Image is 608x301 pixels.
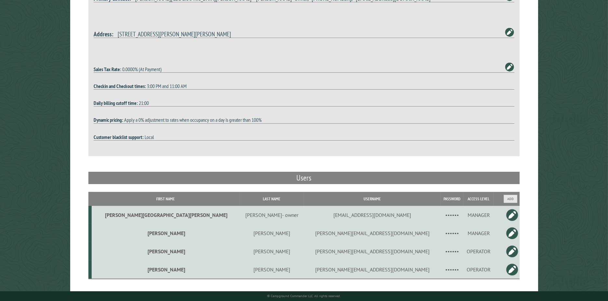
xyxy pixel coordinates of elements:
strong: Customer blacklist support: [94,134,144,140]
h2: Users [88,172,520,184]
span: 21:00 [139,100,149,106]
small: © Campground Commander LLC. All rights reserved. [267,294,341,298]
td: [PERSON_NAME]- owner [239,206,304,224]
td: [PERSON_NAME] [92,224,239,242]
td: [PERSON_NAME][EMAIL_ADDRESS][DOMAIN_NAME] [304,260,441,279]
td: [PERSON_NAME] [239,224,304,242]
th: Access Level [463,192,494,206]
span: [STREET_ADDRESS][PERSON_NAME][PERSON_NAME] [118,30,231,38]
button: Add [504,195,517,203]
strong: Checkin and Checkout times: [94,83,146,89]
div: OPERATOR [464,248,493,255]
strong: Address: [94,30,113,38]
td: •••••• [441,224,463,242]
th: Password [441,192,463,206]
td: [PERSON_NAME] [239,242,304,260]
td: •••••• [441,242,463,260]
div: MANAGER [464,230,493,236]
span: Local [145,134,154,140]
strong: Dynamic pricing: [94,117,123,123]
td: [PERSON_NAME] [92,260,239,279]
strong: Daily billing cutoff time: [94,100,138,106]
span: 3:00 PM and 11:00 AM [147,83,187,89]
td: •••••• [441,260,463,279]
td: [PERSON_NAME][EMAIL_ADDRESS][DOMAIN_NAME] [304,242,441,260]
td: •••••• [441,206,463,224]
th: First Name [92,192,239,206]
td: [PERSON_NAME][EMAIL_ADDRESS][DOMAIN_NAME] [304,224,441,242]
th: Last Name [239,192,304,206]
td: [PERSON_NAME] [239,260,304,279]
td: [PERSON_NAME] [92,242,239,260]
strong: Sales Tax Rate: [94,66,121,72]
span: 0.0000% (At Payment) [122,66,162,72]
td: [PERSON_NAME][GEOGRAPHIC_DATA][PERSON_NAME] [92,206,239,224]
div: MANAGER [464,212,493,218]
th: Username [304,192,441,206]
div: OPERATOR [464,266,493,273]
td: [EMAIL_ADDRESS][DOMAIN_NAME] [304,206,441,224]
span: Apply a 0% adjustment to rates when occupancy on a day is greater than 100% [124,117,262,123]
